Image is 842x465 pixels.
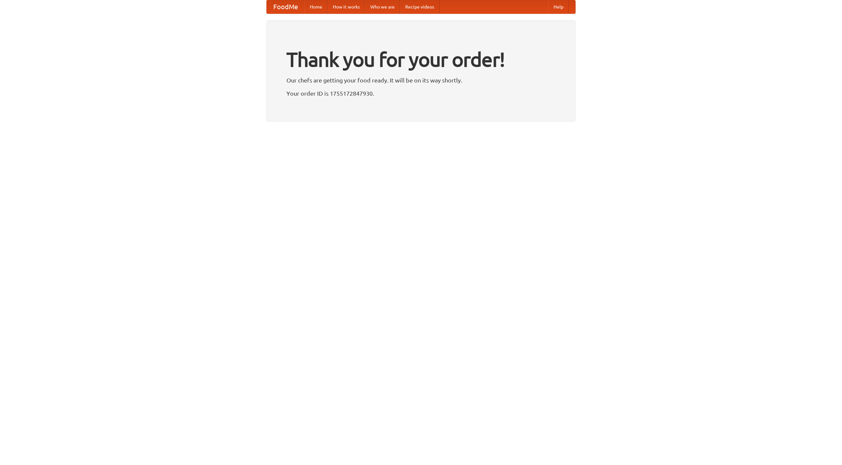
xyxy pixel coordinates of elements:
p: Our chefs are getting your food ready. It will be on its way shortly. [286,75,556,85]
a: Home [305,0,328,13]
p: Your order ID is 1755172847930. [286,88,556,98]
a: How it works [328,0,365,13]
a: Who we are [365,0,400,13]
a: Recipe videos [400,0,439,13]
a: FoodMe [267,0,305,13]
h1: Thank you for your order! [286,44,556,75]
a: Help [548,0,569,13]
